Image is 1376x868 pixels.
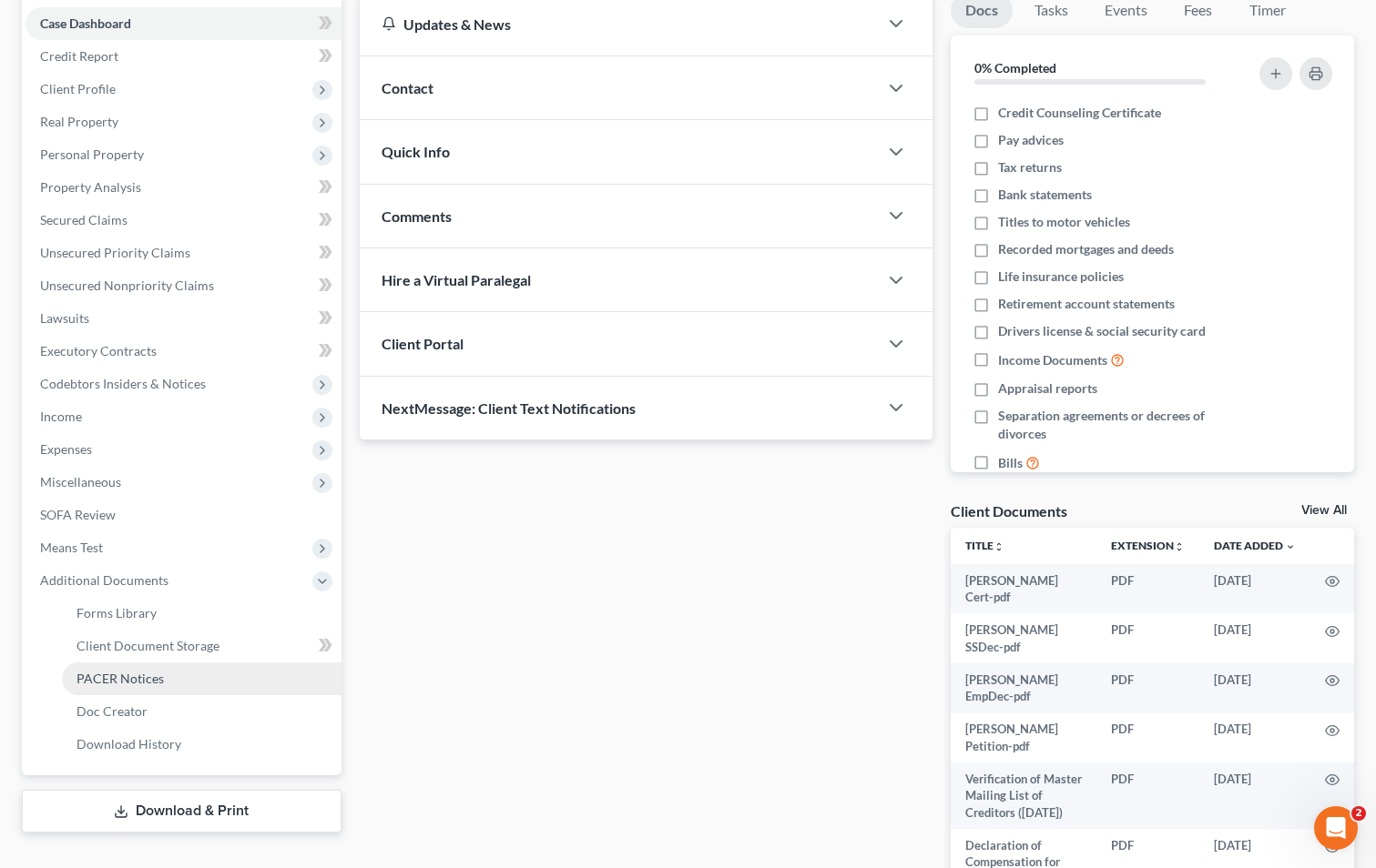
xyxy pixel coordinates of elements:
span: Additional Documents [40,572,168,588]
span: Unsecured Nonpriority Claims [40,278,214,293]
span: Expenses [40,441,92,457]
span: Drivers license & social security card [998,322,1206,340]
a: Secured Claims [25,204,341,237]
span: Contact [382,79,433,96]
span: SOFA Review [40,507,116,522]
a: PACER Notices [62,662,341,695]
div: Client Documents [951,501,1067,520]
strong: 0% Completed [974,60,1056,76]
span: Credit Report [40,48,118,64]
span: Pay advices [998,131,1064,149]
span: Tax returns [998,158,1062,177]
i: unfold_more [1174,541,1185,552]
td: [DATE] [1199,564,1310,614]
a: SOFA Review [25,499,341,531]
span: Download History [76,736,181,752]
div: Updates & News [382,15,856,34]
span: Real Property [40,114,118,129]
span: 2 [1351,806,1366,821]
span: Income Documents [998,351,1107,369]
span: Client Document Storage [76,638,219,653]
a: Lawsuits [25,302,341,335]
td: [DATE] [1199,713,1310,763]
span: Personal Property [40,146,144,162]
iframe: Intercom live chat [1314,806,1358,850]
span: Hire a Virtual Paralegal [382,271,531,288]
i: expand_more [1285,541,1296,552]
td: [PERSON_NAME] Cert-pdf [951,564,1096,614]
span: PACER Notices [76,671,164,686]
a: Doc Creator [62,695,341,728]
span: Credit Counseling Certificate [998,104,1161,122]
span: Means Test [40,540,103,555]
a: Download & Print [22,790,341,833]
a: Client Document Storage [62,630,341,662]
span: Case Dashboard [40,15,131,31]
span: Income [40,409,82,424]
span: Secured Claims [40,212,127,227]
i: unfold_more [994,541,1004,552]
td: PDF [1096,663,1199,713]
span: Forms Library [76,605,157,621]
td: Verification of Master Mailing List of Creditors ([DATE]) [951,762,1096,829]
a: Unsecured Nonpriority Claims [25,269,341,302]
span: Titles to motor vehicles [998,213,1130,231]
td: [PERSON_NAME] EmpDec-pdf [951,663,1096,713]
span: NextMessage: Client Text Notifications [382,399,636,417]
td: [DATE] [1199,762,1310,829]
a: Forms Library [62,597,341,630]
a: Unsecured Priority Claims [25,237,341,269]
a: Executory Contracts [25,335,341,368]
span: Codebtors Insiders & Notices [40,376,206,391]
td: PDF [1096,713,1199,763]
span: Retirement account statements [998,295,1175,313]
td: PDF [1096,613,1199,663]
span: Life insurance policies [998,267,1124,286]
span: Unsecured Priority Claims [40,245,190,260]
span: Client Profile [40,81,116,96]
a: Extensionunfold_more [1111,539,1185,552]
td: PDF [1096,762,1199,829]
span: Separation agreements or decrees of divorces [998,407,1238,443]
td: PDF [1096,564,1199,614]
td: [DATE] [1199,613,1310,663]
td: [PERSON_NAME] Petition-pdf [951,713,1096,763]
span: Executory Contracts [40,343,157,358]
a: Property Analysis [25,171,341,204]
a: Date Added expand_more [1214,539,1296,552]
span: Bank statements [998,186,1092,204]
span: Comments [382,207,452,225]
a: Titleunfold_more [965,539,1004,552]
a: Download History [62,728,341,761]
td: [PERSON_NAME] SSDec-pdf [951,613,1096,663]
a: Credit Report [25,40,341,73]
a: View All [1301,504,1347,517]
span: Recorded mortgages and deeds [998,240,1174,258]
span: Miscellaneous [40,474,121,490]
td: [DATE] [1199,663,1310,713]
a: Case Dashboard [25,7,341,40]
span: Appraisal reports [998,379,1097,398]
span: Bills [998,454,1023,472]
span: Property Analysis [40,179,141,195]
span: Client Portal [382,335,464,352]
span: Quick Info [382,143,450,160]
span: Lawsuits [40,310,89,326]
span: Doc Creator [76,703,148,719]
